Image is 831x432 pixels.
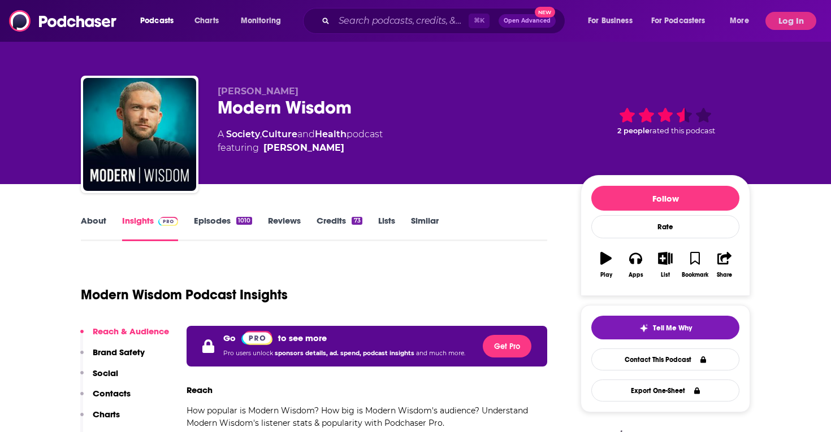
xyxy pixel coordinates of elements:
img: Modern Wisdom [83,78,196,191]
button: Brand Safety [80,347,145,368]
button: Reach & Audience [80,326,169,347]
span: and [297,129,315,139]
span: Podcasts [140,13,174,29]
p: Pro users unlock and much more. [223,345,465,362]
p: Charts [93,409,120,420]
a: About [81,215,106,241]
div: A podcast [218,128,383,155]
p: to see more [278,333,327,343]
button: Bookmark [680,245,709,285]
a: Similar [411,215,439,241]
a: Credits73 [317,215,362,241]
button: open menu [580,12,647,30]
a: Reviews [268,215,301,241]
span: New [535,7,555,18]
span: Monitoring [241,13,281,29]
div: 2 peoplerated this podcast [581,86,750,156]
div: Play [600,272,612,278]
span: For Podcasters [651,13,706,29]
div: 73 [352,217,362,225]
h1: Modern Wisdom Podcast Insights [81,286,288,303]
span: [PERSON_NAME] [218,86,298,97]
p: How popular is Modern Wisdom? How big is Modern Wisdom's audience? Understand Modern Wisdom's lis... [187,404,547,429]
img: Podchaser Pro [158,217,178,226]
img: Podchaser Pro [241,331,272,345]
p: Social [93,368,118,378]
div: Apps [629,272,643,278]
span: sponsors details, ad. spend, podcast insights [275,350,416,357]
a: Chris Williamson [263,141,344,155]
span: Tell Me Why [653,324,692,333]
button: tell me why sparkleTell Me Why [591,316,739,339]
button: Share [710,245,739,285]
input: Search podcasts, credits, & more... [334,12,469,30]
button: List [651,245,680,285]
a: Episodes1010 [194,215,252,241]
button: open menu [132,12,188,30]
span: For Business [588,13,633,29]
span: 2 people [617,126,650,135]
button: Apps [621,245,650,285]
p: Contacts [93,388,131,399]
div: Share [717,272,732,278]
div: Bookmark [682,272,708,278]
span: Charts [194,13,219,29]
span: ⌘ K [469,14,490,28]
a: InsightsPodchaser Pro [122,215,178,241]
a: Charts [187,12,226,30]
a: Contact This Podcast [591,348,739,370]
h3: Reach [187,385,213,395]
div: List [661,272,670,278]
a: Society [226,129,260,139]
span: featuring [218,141,383,155]
a: Culture [262,129,297,139]
span: More [730,13,749,29]
button: open menu [644,12,722,30]
button: Play [591,245,621,285]
button: Export One-Sheet [591,379,739,402]
a: Pro website [241,330,272,345]
button: Get Pro [483,335,531,357]
p: Brand Safety [93,347,145,357]
div: Search podcasts, credits, & more... [314,8,576,34]
p: Reach & Audience [93,326,169,337]
button: Charts [80,409,120,430]
a: Lists [378,215,395,241]
div: 1010 [236,217,252,225]
img: Podchaser - Follow, Share and Rate Podcasts [9,10,118,32]
span: rated this podcast [650,126,715,135]
span: Open Advanced [504,18,551,24]
img: tell me why sparkle [639,324,648,333]
p: Go [223,333,236,343]
div: Rate [591,215,739,238]
span: , [260,129,262,139]
button: Open AdvancedNew [499,14,556,28]
button: Follow [591,186,739,211]
button: Social [80,368,118,389]
button: open menu [233,12,296,30]
a: Health [315,129,347,139]
button: Contacts [80,388,131,409]
button: open menu [722,12,763,30]
button: Log In [765,12,816,30]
